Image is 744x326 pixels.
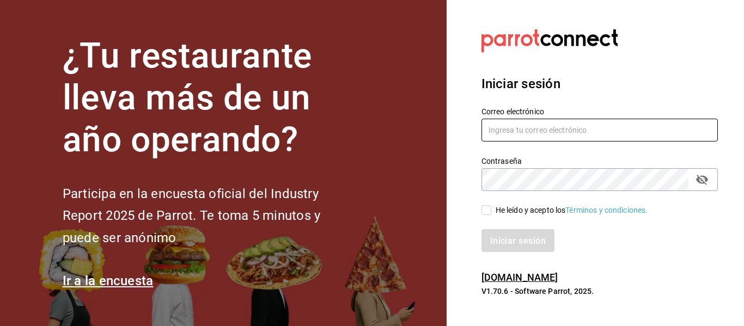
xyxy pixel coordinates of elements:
font: V1.70.6 - Software Parrot, 2025. [481,287,594,296]
button: campo de contraseña [693,170,711,189]
font: Correo electrónico [481,107,544,116]
font: Participa en la encuesta oficial del Industry Report 2025 de Parrot. Te toma 5 minutos y puede se... [63,186,320,246]
a: Ir a la encuesta [63,273,154,288]
input: Ingresa tu correo electrónico [481,119,718,142]
a: Términos y condiciones. [565,206,648,214]
font: Contraseña [481,157,522,165]
a: [DOMAIN_NAME] [481,272,558,283]
font: ¿Tu restaurante lleva más de un año operando? [63,35,312,160]
font: He leído y acepto los [496,206,566,214]
font: Iniciar sesión [481,76,560,91]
